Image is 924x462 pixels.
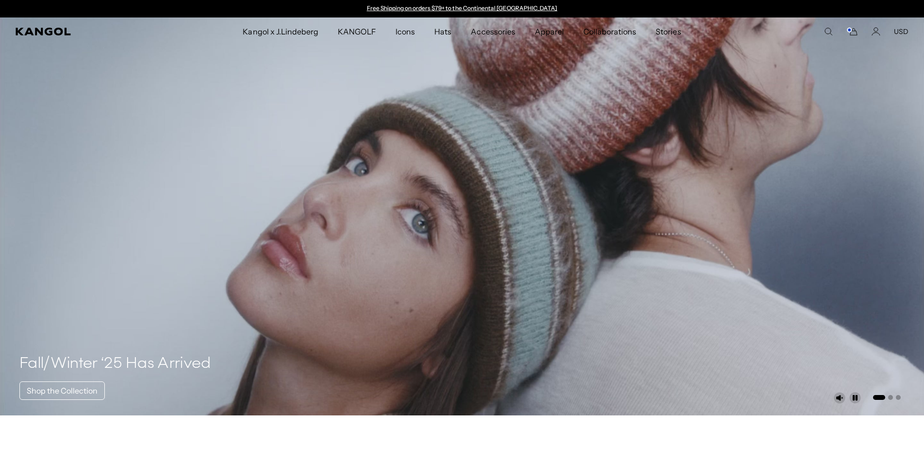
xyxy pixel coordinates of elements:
a: Kangol [16,28,161,35]
a: Icons [386,17,425,46]
button: Go to slide 1 [873,395,885,400]
a: Accessories [461,17,525,46]
span: Accessories [471,17,515,46]
a: Kangol x J.Lindeberg [233,17,328,46]
span: Hats [434,17,451,46]
a: Collaborations [574,17,646,46]
span: Stories [656,17,681,46]
div: Announcement [362,5,562,13]
ul: Select a slide to show [872,393,901,401]
span: Collaborations [583,17,636,46]
span: Icons [396,17,415,46]
span: Kangol x J.Lindeberg [243,17,318,46]
button: Pause [849,392,861,404]
a: Stories [646,17,691,46]
a: KANGOLF [328,17,386,46]
div: 1 of 2 [362,5,562,13]
button: Unmute [834,392,845,404]
slideshow-component: Announcement bar [362,5,562,13]
button: Go to slide 2 [888,395,893,400]
summary: Search here [824,27,833,36]
a: Apparel [525,17,574,46]
button: Cart [846,27,858,36]
a: Account [872,27,880,36]
h4: Fall/Winter ‘25 Has Arrived [19,354,211,374]
a: Hats [425,17,461,46]
button: USD [894,27,908,36]
button: Go to slide 3 [896,395,901,400]
a: Shop the Collection [19,381,105,400]
span: KANGOLF [338,17,376,46]
span: Apparel [535,17,564,46]
a: Free Shipping on orders $79+ to the Continental [GEOGRAPHIC_DATA] [367,4,558,12]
